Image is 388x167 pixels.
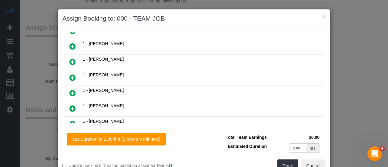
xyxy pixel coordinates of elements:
[306,143,319,153] div: hrs
[62,14,326,23] h3: Assign Booking to: 000 - TEAM JOB
[83,57,124,62] span: 1 - [PERSON_NAME]
[380,146,385,151] span: 6
[228,144,267,149] span: Estimated Duration
[199,133,268,142] td: Total Team Earnings
[67,133,166,145] button: Set Duration to 2.00 hrs (2 hours 0 minutes)
[83,72,124,77] span: 1 - [PERSON_NAME]
[83,88,124,93] span: 1 - [PERSON_NAME]
[83,41,124,46] span: 1 - [PERSON_NAME]
[83,119,124,124] span: 1 - [PERSON_NAME]
[268,133,321,142] td: $0.00
[83,103,124,108] span: 1 - [PERSON_NAME]
[322,13,326,20] button: ×
[367,146,382,161] iframe: Intercom live chat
